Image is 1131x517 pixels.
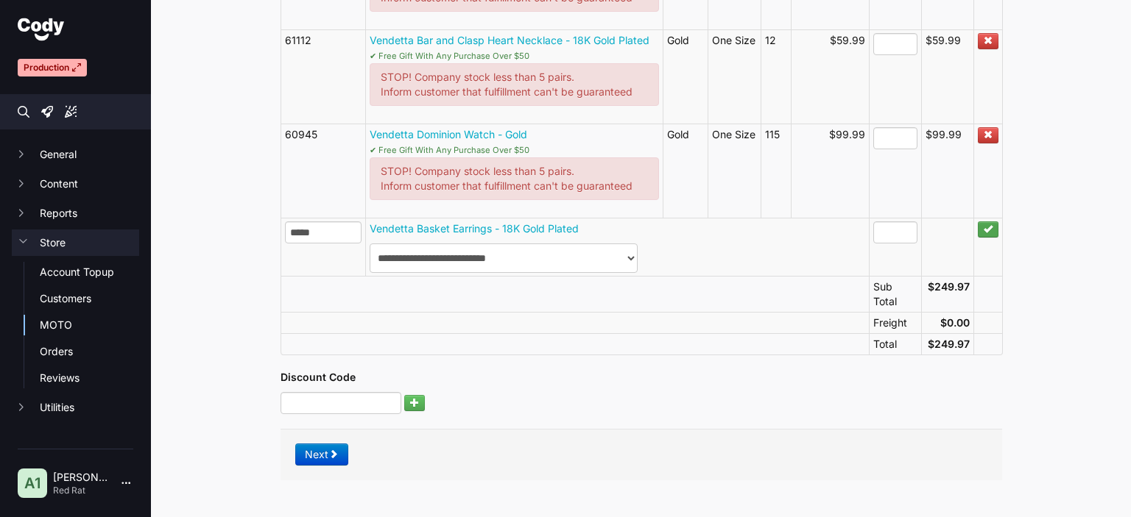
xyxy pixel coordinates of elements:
td: $59.99 [791,29,869,124]
button: Open LiveChat chat widget [12,6,56,50]
button: Store [12,229,139,256]
td: Sub Total [869,276,921,312]
td: One Size [708,124,761,218]
a: Orders [40,344,139,359]
strong: $249.97 [928,280,970,293]
a: Next [295,443,348,466]
td: Freight [869,312,921,333]
a: Vendetta Basket Earrings - 18K Gold Plated [370,222,579,235]
td: 115 [761,124,791,218]
td: 61112 [281,29,365,124]
p: [PERSON_NAME] | 1876 [53,470,110,485]
a: Reviews [40,371,139,385]
td: $99.99 [921,124,973,218]
a: Account Topup [40,265,139,279]
a: MOTO [40,318,139,332]
td: Gold [663,124,707,218]
td: 12 [761,29,791,124]
td: 60945 [281,124,365,218]
button: General [12,141,139,168]
td: Total [869,333,921,354]
strong: $249.97 [928,338,970,350]
p: Red Rat [53,485,110,496]
button: Content [12,171,139,197]
div: STOP! Company stock less than 5 pairs. Inform customer that fulfillment can't be guaranteed [370,63,660,106]
h5: Discount Code [281,370,1002,385]
td: $99.99 [791,124,869,218]
div: production [18,59,87,76]
a: Vendetta Dominion Watch - Gold [370,128,527,140]
a: Vendetta Bar and Clasp Heart Necklace - 18K Gold Plated [370,34,649,46]
td: $59.99 [921,29,973,124]
div: STOP! Company stock less than 5 pairs. Inform customer that fulfillment can't be guaranteed [370,157,660,200]
small: ✔ Free Gift With Any Purchase Over $50 [370,51,529,61]
button: Reports [12,200,139,227]
td: One Size [708,29,761,124]
td: Gold [663,29,707,124]
button: Utilities [12,394,139,421]
small: ✔ Free Gift With Any Purchase Over $50 [370,145,529,155]
strong: $0.00 [940,316,970,329]
a: Customers [40,291,139,306]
